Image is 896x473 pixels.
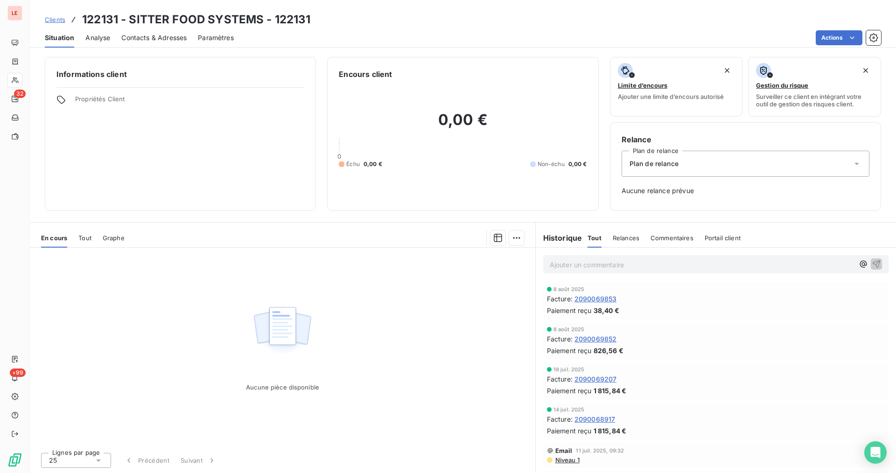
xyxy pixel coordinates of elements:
[7,452,22,467] img: Logo LeanPay
[618,93,724,100] span: Ajouter une limite d’encours autorisé
[547,334,573,344] span: Facture :
[568,160,587,168] span: 0,00 €
[547,414,573,424] span: Facture :
[75,95,304,108] span: Propriétés Client
[594,306,619,315] span: 38,40 €
[594,426,627,436] span: 1 815,84 €
[536,232,582,243] h6: Historique
[574,294,617,304] span: 2090069853
[555,447,573,454] span: Email
[252,302,312,360] img: Empty state
[547,386,592,396] span: Paiement reçu
[574,334,617,344] span: 2090069852
[547,294,573,304] span: Facture :
[198,33,234,42] span: Paramètres
[45,33,74,42] span: Situation
[121,33,187,42] span: Contacts & Adresses
[630,159,679,168] span: Plan de relance
[613,234,639,242] span: Relances
[610,57,743,117] button: Limite d’encoursAjouter une limite d’encours autorisé
[574,414,616,424] span: 2090068917
[864,441,887,464] div: Open Intercom Messenger
[246,383,319,391] span: Aucune pièce disponible
[622,134,869,145] h6: Relance
[45,16,65,23] span: Clients
[364,160,382,168] span: 0,00 €
[594,386,627,396] span: 1 815,84 €
[339,69,392,80] h6: Encours client
[622,186,869,195] span: Aucune relance prévue
[553,286,585,292] span: 8 août 2025
[547,374,573,384] span: Facture :
[816,30,862,45] button: Actions
[547,426,592,436] span: Paiement reçu
[618,82,667,89] span: Limite d’encours
[705,234,741,242] span: Portail client
[45,15,65,24] a: Clients
[7,91,22,106] a: 32
[554,456,580,464] span: Niveau 1
[10,369,26,377] span: +99
[85,33,110,42] span: Analyse
[574,374,617,384] span: 2090069207
[346,160,360,168] span: Échu
[547,306,592,315] span: Paiement reçu
[337,153,341,160] span: 0
[538,160,565,168] span: Non-échu
[339,111,587,139] h2: 0,00 €
[748,57,881,117] button: Gestion du risqueSurveiller ce client en intégrant votre outil de gestion des risques client.
[82,11,311,28] h3: 122131 - SITTER FOOD SYSTEMS - 122131
[651,234,693,242] span: Commentaires
[14,90,26,98] span: 32
[49,456,57,465] span: 25
[7,6,22,21] div: LE
[553,407,585,412] span: 14 juil. 2025
[553,327,585,332] span: 8 août 2025
[594,346,623,355] span: 826,56 €
[756,82,808,89] span: Gestion du risque
[175,451,222,470] button: Suivant
[78,234,91,242] span: Tout
[56,69,304,80] h6: Informations client
[41,234,67,242] span: En cours
[588,234,602,242] span: Tout
[119,451,175,470] button: Précédent
[103,234,125,242] span: Graphe
[553,367,585,372] span: 18 juil. 2025
[576,448,624,453] span: 11 juil. 2025, 09:32
[547,346,592,355] span: Paiement reçu
[756,93,873,108] span: Surveiller ce client en intégrant votre outil de gestion des risques client.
